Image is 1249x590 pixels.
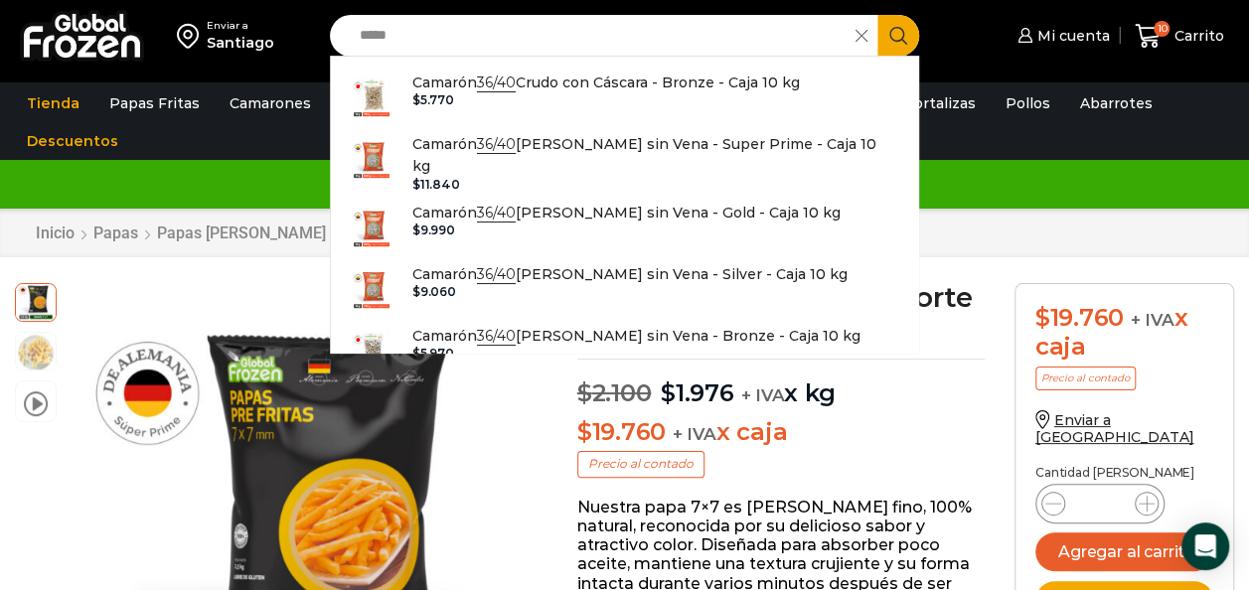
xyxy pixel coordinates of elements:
strong: 36/40 [477,265,516,284]
span: Carrito [1170,26,1224,46]
span: $ [1035,303,1050,332]
a: Camarón36/40[PERSON_NAME] sin Vena - Super Prime - Caja 10 kg $11.840 [331,128,919,197]
bdi: 19.760 [577,417,666,446]
span: Mi cuenta [1032,26,1110,46]
a: Papas [PERSON_NAME] [156,223,327,242]
span: $ [412,222,420,237]
p: Cantidad [PERSON_NAME] [1035,466,1213,480]
p: x kg [577,359,985,408]
a: Camarón36/40[PERSON_NAME] sin Vena - Bronze - Caja 10 kg $5.970 [331,320,919,381]
a: Pollos [996,84,1060,122]
span: 7×7 [16,281,56,321]
a: Camarón36/40[PERSON_NAME] sin Vena - Silver - Caja 10 kg $9.060 [331,258,919,320]
a: Descuentos [17,122,128,160]
span: $ [412,346,420,361]
a: 10 Carrito [1130,13,1229,60]
span: + IVA [1131,310,1174,330]
p: Precio al contado [1035,367,1136,390]
bdi: 5.770 [412,92,454,107]
span: + IVA [740,385,784,405]
p: Camarón [PERSON_NAME] sin Vena - Super Prime - Caja 10 kg [412,133,880,178]
img: address-field-icon.svg [177,19,207,53]
span: 7×7 [16,333,56,372]
strong: 36/40 [477,135,516,154]
bdi: 19.760 [1035,303,1124,332]
a: Camarón36/40[PERSON_NAME] sin Vena - Gold - Caja 10 kg $9.990 [331,197,919,258]
p: Camarón [PERSON_NAME] sin Vena - Silver - Caja 10 kg [412,263,848,285]
bdi: 2.100 [577,378,652,407]
span: $ [412,177,420,192]
span: + IVA [673,424,716,444]
a: Mi cuenta [1013,16,1110,56]
span: 10 [1154,21,1170,37]
strong: 36/40 [477,74,516,92]
bdi: 9.060 [412,284,456,299]
a: Papas Fritas [99,84,210,122]
span: $ [577,417,592,446]
a: Camarón36/40Crudo con Cáscara - Bronze - Caja 10 kg $5.770 [331,67,919,128]
p: Camarón [PERSON_NAME] sin Vena - Bronze - Caja 10 kg [412,325,860,347]
span: $ [577,378,592,407]
bdi: 11.840 [412,177,460,192]
a: Hortalizas [892,84,986,122]
div: x caja [1035,304,1213,362]
a: Abarrotes [1070,84,1163,122]
button: Search button [877,15,919,57]
span: $ [412,284,420,299]
p: Precio al contado [577,451,704,477]
a: Tienda [17,84,89,122]
span: $ [412,92,420,107]
nav: Breadcrumb [35,223,327,242]
a: Camarones [220,84,321,122]
bdi: 1.976 [661,378,734,407]
a: Papas [92,223,139,242]
div: Open Intercom Messenger [1181,522,1229,570]
bdi: 9.990 [412,222,455,237]
a: Enviar a [GEOGRAPHIC_DATA] [1035,411,1194,446]
button: Agregar al carrito [1035,532,1213,571]
p: Camarón [PERSON_NAME] sin Vena - Gold - Caja 10 kg [412,202,841,223]
strong: 36/40 [477,204,516,222]
p: x caja [577,418,985,447]
p: Camarón Crudo con Cáscara - Bronze - Caja 10 kg [412,72,800,93]
span: $ [661,378,676,407]
a: Inicio [35,223,76,242]
div: Santiago [207,33,274,53]
input: Product quantity [1081,490,1119,517]
strong: 36/40 [477,327,516,346]
div: Enviar a [207,19,274,33]
bdi: 5.970 [412,346,454,361]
